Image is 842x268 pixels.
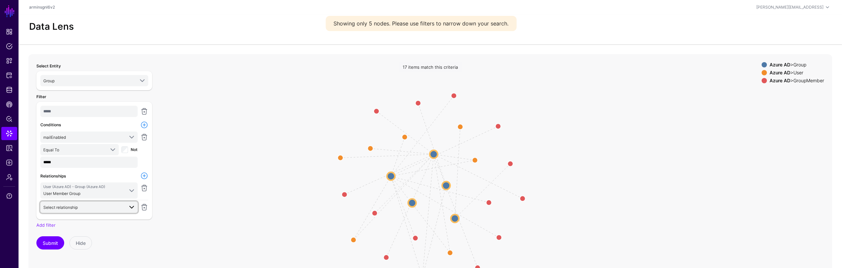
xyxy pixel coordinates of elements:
label: Filter [36,94,46,100]
a: Logs [1,156,17,169]
a: Policies [1,40,17,53]
label: Select Entity [36,63,61,69]
span: Protected Systems [6,72,13,79]
label: Conditions [40,122,61,128]
div: > Group [768,62,825,67]
span: Equal To [43,147,59,152]
a: SGNL [4,4,15,19]
strong: Azure AD [770,62,790,67]
span: Dashboard [6,28,13,35]
span: mailEnabled [43,135,66,140]
div: 17 items match this criteria [399,62,462,73]
strong: Azure AD [770,78,790,83]
span: Group [43,78,55,83]
span: Admin [6,174,13,180]
div: Showing only 5 nodes. Please use filters to narrow down your search. [326,16,516,31]
span: Policies [6,43,13,50]
a: Add filter [36,222,56,228]
a: CAEP Hub [1,98,17,111]
span: Policy Lens [6,116,13,122]
strong: Azure AD [770,70,790,75]
span: CAEP Hub [6,101,13,108]
div: [PERSON_NAME][EMAIL_ADDRESS] [756,4,823,10]
a: Protected Systems [1,69,17,82]
a: Snippets [1,54,17,67]
a: Policy Lens [1,112,17,126]
span: Reports [6,145,13,151]
button: Hide [69,236,92,249]
span: User (Azure AD) - Group (Azure AD) [43,184,124,190]
a: Admin [1,171,17,184]
a: Data Lens [1,127,17,140]
h2: Data Lens [29,21,74,32]
span: Snippets [6,57,13,64]
a: Reports [1,141,17,155]
div: > GroupMember [768,78,825,83]
a: arminsgnl6v2 [29,5,55,10]
span: User Member Group [43,191,80,196]
a: Identity Data Fabric [1,83,17,96]
span: Not [131,147,138,152]
a: Dashboard [1,25,17,38]
label: Relationships [40,173,66,179]
span: Support [6,193,13,199]
span: Identity Data Fabric [6,87,13,93]
div: > User [768,70,825,75]
button: Submit [36,236,64,249]
span: Logs [6,159,13,166]
span: Select relationship [43,205,78,210]
span: Data Lens [6,130,13,137]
